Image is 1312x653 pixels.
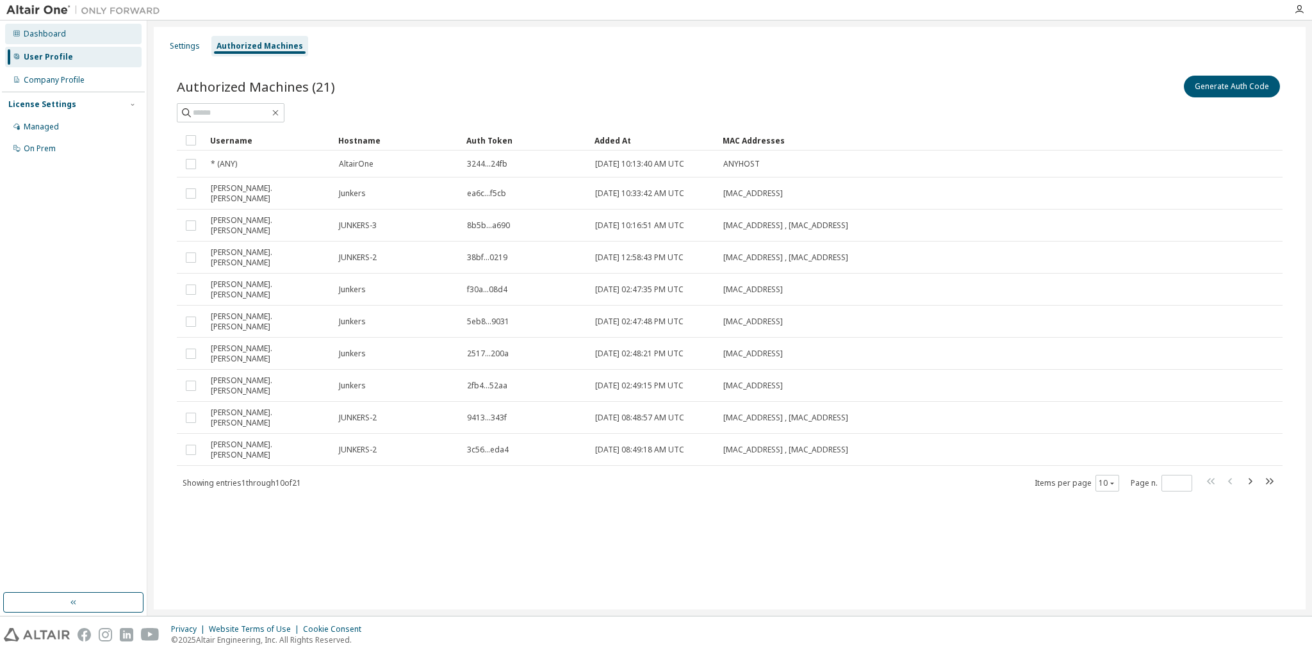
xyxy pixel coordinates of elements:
div: Hostname [338,130,456,151]
div: On Prem [24,144,56,154]
span: [MAC_ADDRESS] [723,381,783,391]
span: 5eb8...9031 [467,317,509,327]
span: [MAC_ADDRESS] [723,317,783,327]
span: [DATE] 12:58:43 PM UTC [595,252,684,263]
span: [PERSON_NAME].[PERSON_NAME] [211,343,327,364]
span: JUNKERS-2 [339,413,377,423]
div: Username [210,130,328,151]
span: [DATE] 02:49:15 PM UTC [595,381,684,391]
span: [DATE] 08:49:18 AM UTC [595,445,684,455]
span: [DATE] 10:33:42 AM UTC [595,188,684,199]
span: [MAC_ADDRESS] [723,349,783,359]
div: Company Profile [24,75,85,85]
span: 9413...343f [467,413,507,423]
span: 8b5b...a690 [467,220,510,231]
div: Managed [24,122,59,132]
div: Cookie Consent [303,624,369,634]
div: Authorized Machines [217,41,303,51]
div: MAC Addresses [723,130,1148,151]
span: [PERSON_NAME].[PERSON_NAME] [211,183,327,204]
span: [MAC_ADDRESS] , [MAC_ADDRESS] [723,413,848,423]
span: 2fb4...52aa [467,381,507,391]
span: Junkers [339,285,366,295]
span: [PERSON_NAME].[PERSON_NAME] [211,215,327,236]
span: [DATE] 02:48:21 PM UTC [595,349,684,359]
span: 3c56...eda4 [467,445,509,455]
span: AltairOne [339,159,373,169]
img: instagram.svg [99,628,112,641]
span: Junkers [339,317,366,327]
span: [MAC_ADDRESS] , [MAC_ADDRESS] [723,445,848,455]
span: [MAC_ADDRESS] , [MAC_ADDRESS] [723,252,848,263]
div: Dashboard [24,29,66,39]
span: ANYHOST [723,159,760,169]
div: Privacy [171,624,209,634]
span: [PERSON_NAME].[PERSON_NAME] [211,311,327,332]
span: JUNKERS-2 [339,252,377,263]
span: [DATE] 10:13:40 AM UTC [595,159,684,169]
p: © 2025 Altair Engineering, Inc. All Rights Reserved. [171,634,369,645]
span: JUNKERS-3 [339,220,377,231]
span: [MAC_ADDRESS] , [MAC_ADDRESS] [723,220,848,231]
img: altair_logo.svg [4,628,70,641]
img: youtube.svg [141,628,160,641]
div: Settings [170,41,200,51]
img: facebook.svg [78,628,91,641]
span: * (ANY) [211,159,237,169]
span: Authorized Machines (21) [177,78,335,95]
button: Generate Auth Code [1184,76,1280,97]
span: ea6c...f5cb [467,188,506,199]
span: Items per page [1035,475,1119,492]
span: [PERSON_NAME].[PERSON_NAME] [211,440,327,460]
span: [PERSON_NAME].[PERSON_NAME] [211,247,327,268]
span: Junkers [339,188,366,199]
div: Auth Token [466,130,584,151]
span: [DATE] 02:47:35 PM UTC [595,285,684,295]
span: Page n. [1131,475,1192,492]
button: 10 [1099,478,1116,488]
div: User Profile [24,52,73,62]
span: 2517...200a [467,349,509,359]
div: License Settings [8,99,76,110]
img: linkedin.svg [120,628,133,641]
span: [PERSON_NAME].[PERSON_NAME] [211,408,327,428]
span: f30a...08d4 [467,285,507,295]
span: Junkers [339,349,366,359]
span: Junkers [339,381,366,391]
span: [PERSON_NAME].[PERSON_NAME] [211,279,327,300]
img: Altair One [6,4,167,17]
div: Added At [594,130,712,151]
span: [PERSON_NAME].[PERSON_NAME] [211,376,327,396]
span: JUNKERS-2 [339,445,377,455]
span: [MAC_ADDRESS] [723,285,783,295]
div: Website Terms of Use [209,624,303,634]
span: 38bf...0219 [467,252,507,263]
span: [DATE] 02:47:48 PM UTC [595,317,684,327]
span: [MAC_ADDRESS] [723,188,783,199]
span: [DATE] 10:16:51 AM UTC [595,220,684,231]
span: 3244...24fb [467,159,507,169]
span: [DATE] 08:48:57 AM UTC [595,413,684,423]
span: Showing entries 1 through 10 of 21 [183,477,301,488]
